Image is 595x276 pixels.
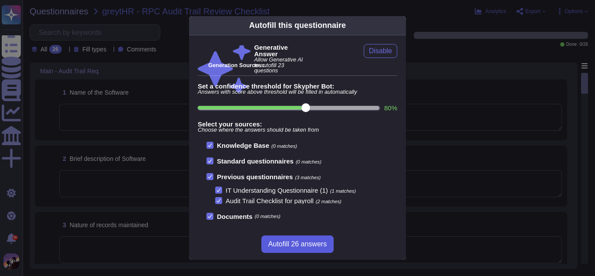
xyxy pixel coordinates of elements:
label: 80 % [384,105,397,111]
span: Audit Trail Checklist for payroll [226,197,314,204]
span: IT Understanding Questionnaire (1) [226,187,328,194]
div: Autofill this questionnaire [249,20,346,31]
button: Disable [364,44,397,58]
span: (0 matches) [296,159,321,164]
b: Previous questionnaires [217,173,293,181]
button: Autofill 26 answers [261,235,334,253]
b: Generative Answer [254,44,307,57]
span: Choose where the answers should be taken from [198,127,397,133]
span: (1 matches) [330,188,356,194]
span: (3 matches) [295,175,321,180]
b: Knowledge Base [217,142,269,149]
b: Standard questionnaires [217,157,294,165]
span: (0 matches) [255,214,281,219]
b: Documents [217,213,253,220]
span: (2 matches) [316,199,341,204]
span: Allow Generative AI to autofill 23 questions [254,57,307,74]
span: (0 matches) [271,143,297,149]
b: Select your sources: [198,121,397,127]
b: Generation Sources : [208,62,264,68]
span: Disable [369,48,392,55]
b: Set a confidence threshold for Skypher Bot: [198,83,397,89]
span: Autofill 26 answers [268,241,327,248]
span: Answers with score above threshold will be filled in automatically [198,89,397,95]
